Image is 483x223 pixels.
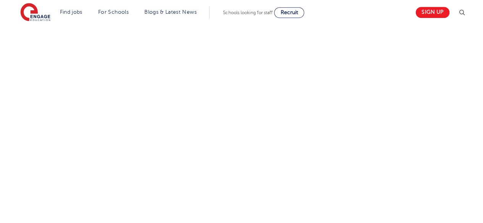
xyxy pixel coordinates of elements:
a: Blogs & Latest News [144,11,195,16]
a: Sign up [413,8,446,19]
a: For Schools [97,11,128,16]
img: Engage Education [20,5,50,24]
a: Recruit [272,9,302,19]
span: Recruit [278,11,296,17]
span: Schools looking for staff [221,11,271,17]
a: Find jobs [60,11,82,16]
